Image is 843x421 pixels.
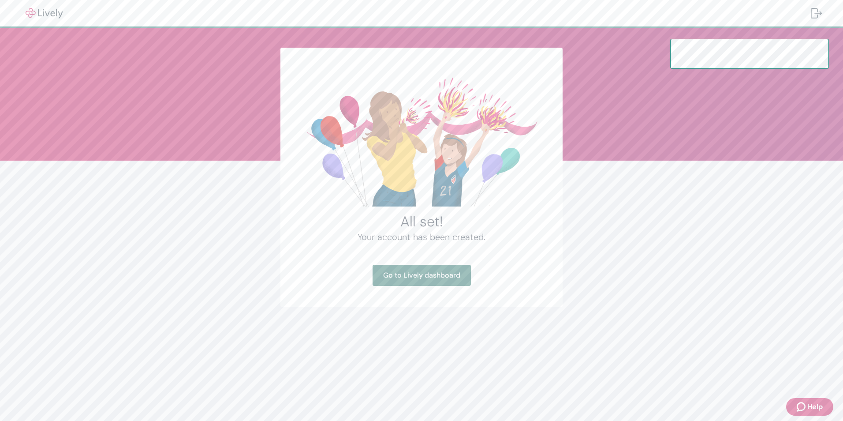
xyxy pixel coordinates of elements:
[797,402,807,412] svg: Zendesk support icon
[19,8,69,19] img: Lively
[302,230,541,244] h4: Your account has been created.
[302,213,541,230] h2: All set!
[373,265,471,286] a: Go to Lively dashboard
[807,402,823,412] span: Help
[786,398,833,416] button: Zendesk support iconHelp
[804,3,829,24] button: Log out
